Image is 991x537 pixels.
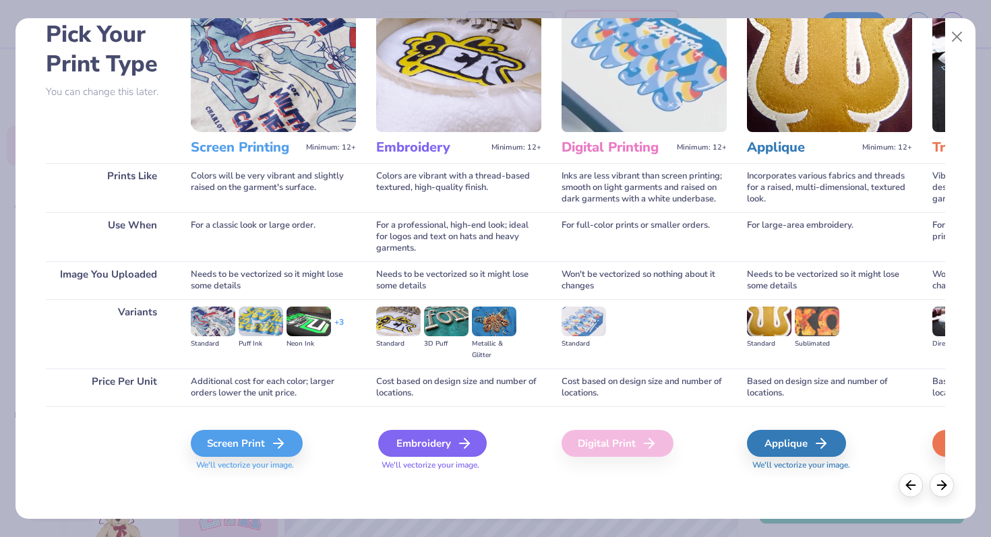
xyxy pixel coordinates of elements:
h3: Applique [747,139,857,156]
div: Prints Like [46,163,171,212]
div: Standard [562,338,606,350]
div: For full-color prints or smaller orders. [562,212,727,261]
div: Sublimated [795,338,839,350]
div: Colors will be very vibrant and slightly raised on the garment's surface. [191,163,356,212]
div: Neon Ink [287,338,331,350]
img: 3D Puff [424,307,469,336]
div: Variants [46,299,171,369]
div: Embroidery [378,430,487,457]
div: Direct-to-film [932,338,977,350]
div: For a professional, high-end look; ideal for logos and text on hats and heavy garments. [376,212,541,261]
h3: Digital Printing [562,139,671,156]
span: Minimum: 12+ [306,143,356,152]
div: Cost based on design size and number of locations. [562,369,727,406]
div: Standard [376,338,421,350]
button: Close [944,24,970,50]
img: Sublimated [795,307,839,336]
img: Standard [376,307,421,336]
div: Standard [191,338,235,350]
img: Neon Ink [287,307,331,336]
div: Standard [747,338,791,350]
span: We'll vectorize your image. [747,460,912,471]
div: Needs to be vectorized so it might lose some details [191,261,356,299]
h3: Screen Printing [191,139,301,156]
span: Minimum: 12+ [677,143,727,152]
img: Standard [562,307,606,336]
div: Applique [747,430,846,457]
img: Metallic & Glitter [472,307,516,336]
h3: Embroidery [376,139,486,156]
div: For large-area embroidery. [747,212,912,261]
img: Direct-to-film [932,307,977,336]
span: We'll vectorize your image. [376,460,541,471]
span: We'll vectorize your image. [191,460,356,471]
h2: Pick Your Print Type [46,20,171,79]
div: Price Per Unit [46,369,171,406]
img: Puff Ink [239,307,283,336]
div: Incorporates various fabrics and threads for a raised, multi-dimensional, textured look. [747,163,912,212]
div: Needs to be vectorized so it might lose some details [376,261,541,299]
span: Minimum: 12+ [862,143,912,152]
div: Metallic & Glitter [472,338,516,361]
div: Cost based on design size and number of locations. [376,369,541,406]
div: Use When [46,212,171,261]
p: You can change this later. [46,86,171,98]
span: Minimum: 12+ [491,143,541,152]
img: Standard [747,307,791,336]
div: Digital Print [562,430,673,457]
div: Screen Print [191,430,303,457]
div: Based on design size and number of locations. [747,369,912,406]
div: Colors are vibrant with a thread-based textured, high-quality finish. [376,163,541,212]
div: Needs to be vectorized so it might lose some details [747,261,912,299]
div: Image You Uploaded [46,261,171,299]
div: 3D Puff [424,338,469,350]
div: Won't be vectorized so nothing about it changes [562,261,727,299]
img: Standard [191,307,235,336]
div: Additional cost for each color; larger orders lower the unit price. [191,369,356,406]
div: + 3 [334,317,344,340]
div: For a classic look or large order. [191,212,356,261]
div: Inks are less vibrant than screen printing; smooth on light garments and raised on dark garments ... [562,163,727,212]
div: Puff Ink [239,338,283,350]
